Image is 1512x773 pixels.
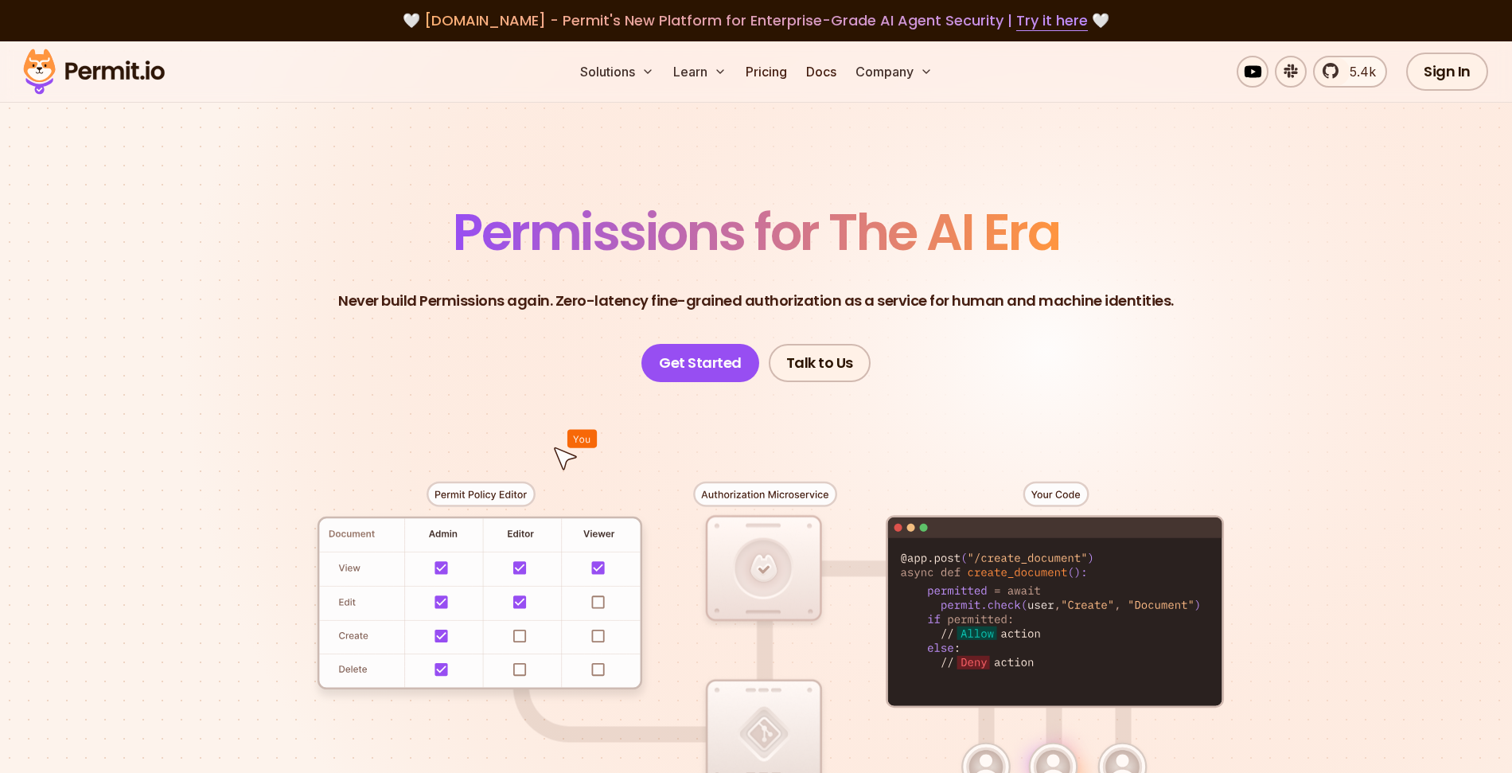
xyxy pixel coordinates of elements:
[338,290,1174,312] p: Never build Permissions again. Zero-latency fine-grained authorization as a service for human and...
[641,344,759,382] a: Get Started
[1406,53,1488,91] a: Sign In
[1313,56,1387,88] a: 5.4k
[424,10,1088,30] span: [DOMAIN_NAME] - Permit's New Platform for Enterprise-Grade AI Agent Security |
[38,10,1474,32] div: 🤍 🤍
[769,344,871,382] a: Talk to Us
[849,56,939,88] button: Company
[1340,62,1376,81] span: 5.4k
[739,56,793,88] a: Pricing
[16,45,172,99] img: Permit logo
[1016,10,1088,31] a: Try it here
[574,56,661,88] button: Solutions
[667,56,733,88] button: Learn
[800,56,843,88] a: Docs
[453,197,1059,267] span: Permissions for The AI Era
